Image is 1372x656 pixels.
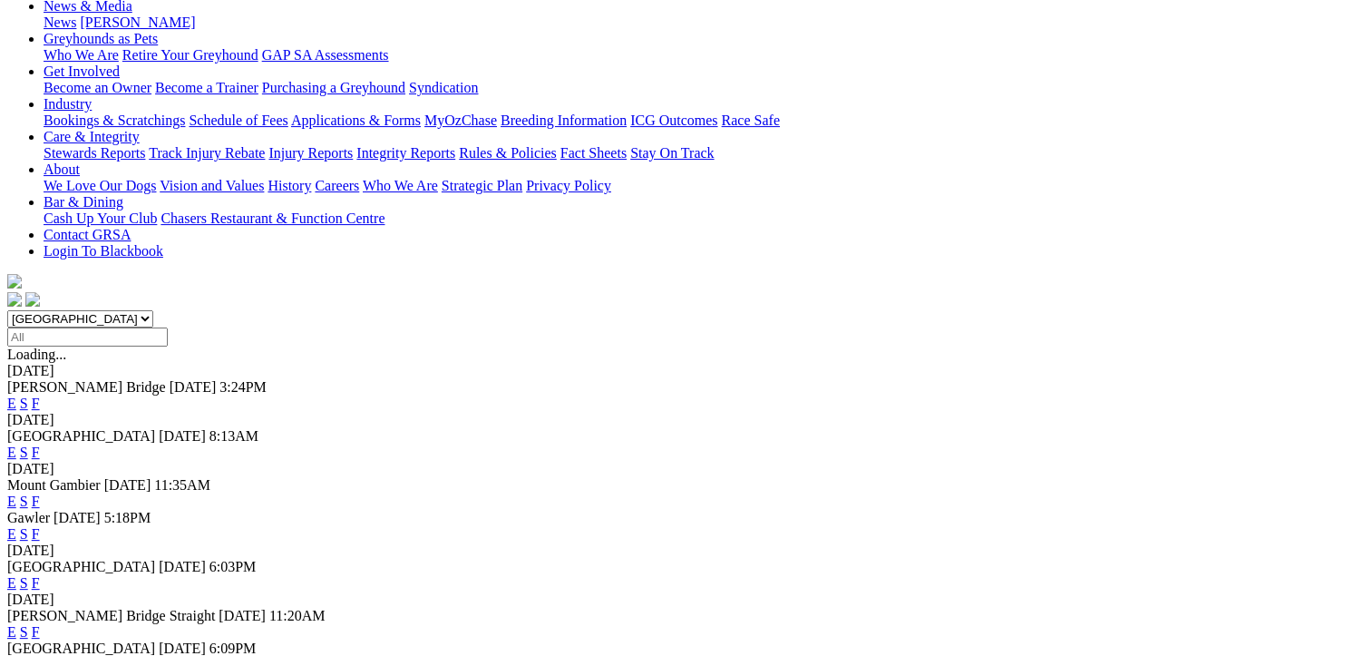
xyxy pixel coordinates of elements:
a: S [20,445,28,460]
span: [DATE] [219,608,266,623]
a: E [7,575,16,591]
a: F [32,624,40,640]
a: Vision and Values [160,178,264,193]
div: [DATE] [7,592,1365,608]
span: 8:13AM [209,428,258,444]
a: Purchasing a Greyhound [262,80,405,95]
a: ICG Outcomes [630,113,717,128]
a: Get Involved [44,64,120,79]
span: [DATE] [159,641,206,656]
input: Select date [7,328,168,347]
a: GAP SA Assessments [262,47,389,63]
a: Cash Up Your Club [44,211,157,226]
a: History [268,178,311,193]
a: Login To Blackbook [44,243,163,259]
span: Gawler [7,510,50,525]
img: logo-grsa-white.png [7,274,22,289]
div: Get Involved [44,80,1365,96]
div: [DATE] [7,412,1365,428]
a: S [20,494,28,509]
a: Who We Are [363,178,438,193]
div: News & Media [44,15,1365,31]
a: Careers [315,178,359,193]
div: Industry [44,113,1365,129]
span: 6:03PM [209,559,257,574]
a: Care & Integrity [44,129,140,144]
span: 5:18PM [104,510,151,525]
a: F [32,526,40,542]
a: Rules & Policies [459,145,557,161]
div: Care & Integrity [44,145,1365,162]
a: E [7,526,16,542]
a: Breeding Information [501,113,627,128]
span: [GEOGRAPHIC_DATA] [7,641,155,656]
img: facebook.svg [7,292,22,307]
a: Schedule of Fees [189,113,287,128]
span: Mount Gambier [7,477,101,493]
a: Contact GRSA [44,227,131,242]
div: [DATE] [7,363,1365,379]
span: 11:35AM [154,477,210,493]
a: Bookings & Scratchings [44,113,185,128]
a: News [44,15,76,30]
a: Integrity Reports [356,145,455,161]
a: Strategic Plan [442,178,522,193]
a: Race Safe [721,113,779,128]
a: Greyhounds as Pets [44,31,158,46]
a: E [7,445,16,460]
a: Injury Reports [268,145,353,161]
a: Applications & Forms [291,113,421,128]
span: [PERSON_NAME] Bridge [7,379,166,395]
span: 6:09PM [209,641,257,656]
a: Syndication [409,80,478,95]
span: [DATE] [170,379,217,395]
a: Fact Sheets [560,145,627,161]
a: Stay On Track [630,145,714,161]
a: E [7,494,16,509]
span: [GEOGRAPHIC_DATA] [7,428,155,444]
a: Privacy Policy [526,178,611,193]
a: S [20,575,28,591]
a: F [32,396,40,411]
a: F [32,494,40,509]
span: [GEOGRAPHIC_DATA] [7,559,155,574]
span: 11:20AM [269,608,326,623]
div: Bar & Dining [44,211,1365,227]
div: About [44,178,1365,194]
a: Industry [44,96,92,112]
a: S [20,526,28,542]
div: Greyhounds as Pets [44,47,1365,64]
a: Who We Are [44,47,119,63]
span: [PERSON_NAME] Bridge Straight [7,608,215,623]
a: Track Injury Rebate [149,145,265,161]
a: S [20,624,28,640]
a: Become an Owner [44,80,151,95]
span: [DATE] [159,559,206,574]
a: MyOzChase [424,113,497,128]
div: [DATE] [7,461,1365,477]
a: Stewards Reports [44,145,145,161]
a: E [7,624,16,640]
a: Chasers Restaurant & Function Centre [161,211,384,226]
a: About [44,162,80,177]
a: S [20,396,28,411]
a: We Love Our Dogs [44,178,156,193]
a: F [32,575,40,591]
img: twitter.svg [25,292,40,307]
span: [DATE] [104,477,151,493]
span: Loading... [7,347,66,362]
a: Become a Trainer [155,80,258,95]
a: Bar & Dining [44,194,123,210]
span: [DATE] [54,510,101,525]
a: F [32,445,40,460]
span: 3:24PM [219,379,267,395]
span: [DATE] [159,428,206,444]
a: Retire Your Greyhound [122,47,258,63]
div: [DATE] [7,543,1365,559]
a: [PERSON_NAME] [80,15,195,30]
a: E [7,396,16,411]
